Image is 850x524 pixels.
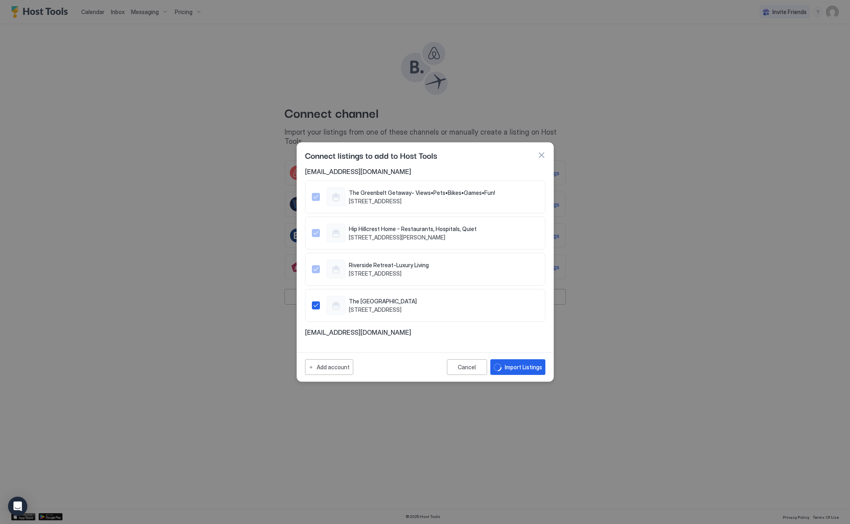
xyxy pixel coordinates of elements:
div: 1485124181370472924 [312,296,539,315]
button: loadingImport Listings [490,359,545,375]
span: Connect listings to add to Host Tools [305,149,437,161]
span: Riverside Retreat-Luxury Living [349,262,429,269]
button: Cancel [447,359,487,375]
span: The Greenbelt Getaway- Views•Pets•Bikes•Games•Fun! [349,189,495,196]
span: [STREET_ADDRESS] [349,306,417,313]
button: Add account [305,359,353,375]
div: Open Intercom Messenger [8,497,27,516]
span: The [GEOGRAPHIC_DATA] [349,298,417,305]
span: [STREET_ADDRESS] [349,198,495,205]
div: 747048479521982299 [312,223,539,243]
span: [EMAIL_ADDRESS][DOMAIN_NAME] [305,328,545,336]
span: [STREET_ADDRESS][PERSON_NAME] [349,234,477,241]
span: Hip Hillcrest Home - Restaurants, Hospitals, Quiet [349,225,477,233]
span: [EMAIL_ADDRESS][DOMAIN_NAME] [305,168,545,176]
div: 629211592038678974 [312,187,539,207]
div: 959738339291157239 [312,260,539,279]
span: [STREET_ADDRESS] [349,270,429,277]
div: Add account [317,363,350,371]
div: Import Listings [505,363,542,371]
div: Cancel [458,364,476,370]
div: loading [494,363,502,371]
